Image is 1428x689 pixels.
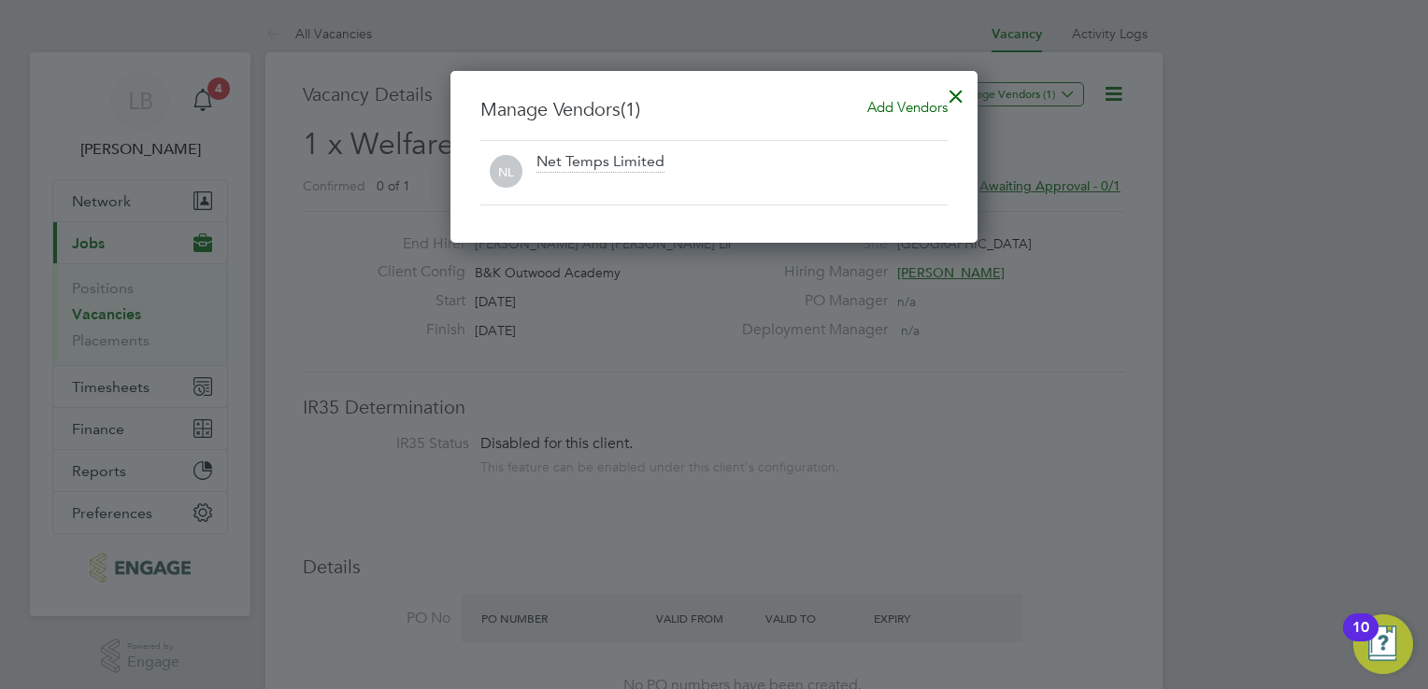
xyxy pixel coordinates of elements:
div: Net Temps Limited [536,152,664,173]
button: Open Resource Center, 10 new notifications [1353,614,1413,674]
span: Add Vendors [867,98,948,116]
h3: Manage Vendors [480,97,948,121]
div: 10 [1352,627,1369,652]
span: (1) [621,97,640,121]
span: NL [490,156,522,189]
